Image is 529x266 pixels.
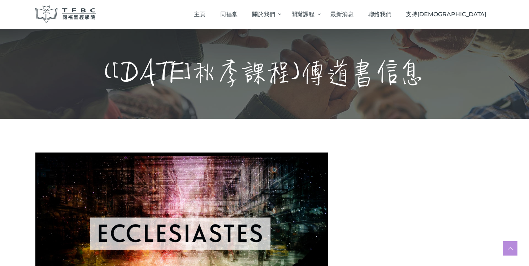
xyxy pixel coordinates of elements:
span: 同福堂 [220,11,238,18]
a: 支持[DEMOGRAPHIC_DATA] [399,4,494,25]
img: 同福聖經學院 TFBC [35,5,96,23]
a: 最新消息 [323,4,361,25]
span: 聯絡我們 [368,11,391,18]
h1: ([DATE]秋季課程)傳道書信息 [104,58,425,90]
span: 支持[DEMOGRAPHIC_DATA] [406,11,486,18]
a: 同福堂 [213,4,245,25]
a: 主頁 [187,4,213,25]
span: 開辦課程 [291,11,315,18]
a: 關於我們 [245,4,284,25]
a: 開辦課程 [284,4,323,25]
a: Scroll to top [503,241,517,256]
a: 聯絡我們 [361,4,399,25]
span: 主頁 [194,11,205,18]
span: 關於我們 [252,11,275,18]
span: 最新消息 [330,11,354,18]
